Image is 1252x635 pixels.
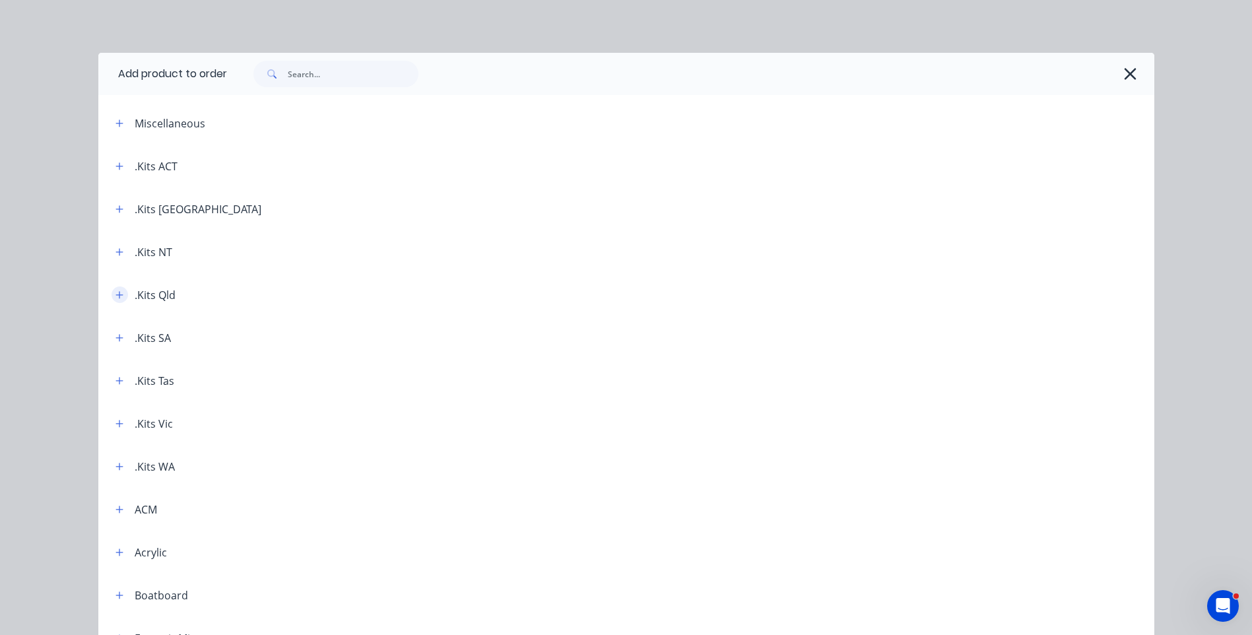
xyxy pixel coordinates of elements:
div: .Kits SA [135,330,171,346]
div: Miscellaneous [135,116,205,131]
input: Search... [288,61,418,87]
div: .Kits WA [135,459,175,475]
div: .Kits [GEOGRAPHIC_DATA] [135,201,261,217]
div: .Kits Vic [135,416,173,432]
div: Add product to order [98,53,227,95]
iframe: Intercom live chat [1207,590,1239,622]
div: .Kits ACT [135,158,178,174]
div: .Kits Tas [135,373,174,389]
div: .Kits NT [135,244,172,260]
div: Acrylic [135,545,167,560]
div: .Kits Qld [135,287,176,303]
div: Boatboard [135,587,188,603]
div: ACM [135,502,157,518]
